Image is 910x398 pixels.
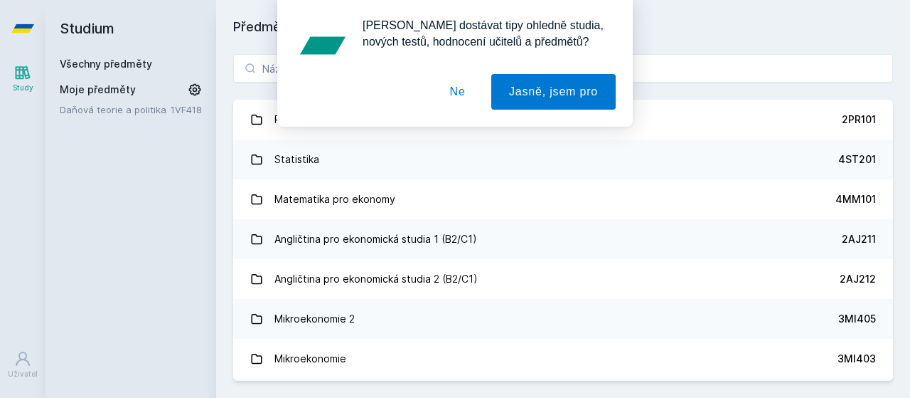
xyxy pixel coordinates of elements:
button: Ne [432,74,483,110]
a: Statistika 4ST201 [233,140,893,179]
div: Statistika [274,145,319,174]
div: [PERSON_NAME] dostávat tipy ohledně studia, nových testů, hodnocení učitelů a předmětů? [351,17,616,50]
div: Mikroekonomie 2 [274,305,355,333]
div: 4MM101 [835,192,876,206]
a: Matematika pro ekonomy 4MM101 [233,179,893,219]
div: 2AJ212 [840,272,876,286]
a: Mikroekonomie 3MI403 [233,339,893,379]
div: Angličtina pro ekonomická studia 1 (B2/C1) [274,225,477,253]
div: 3MI405 [838,312,876,326]
div: Matematika pro ekonomy [274,185,395,214]
div: 4ST201 [838,152,876,167]
a: Angličtina pro ekonomická studia 1 (B2/C1) 2AJ211 [233,219,893,259]
a: Uživatel [3,343,43,387]
div: Mikroekonomie [274,345,346,373]
div: Uživatel [8,369,38,379]
a: Mikroekonomie 2 3MI405 [233,299,893,339]
button: Jasně, jsem pro [491,74,616,110]
a: Angličtina pro ekonomická studia 2 (B2/C1) 2AJ212 [233,259,893,299]
div: Angličtina pro ekonomická studia 2 (B2/C1) [274,265,478,293]
div: 2AJ211 [842,232,876,246]
img: notification icon [294,17,351,74]
div: 3MI403 [837,352,876,366]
